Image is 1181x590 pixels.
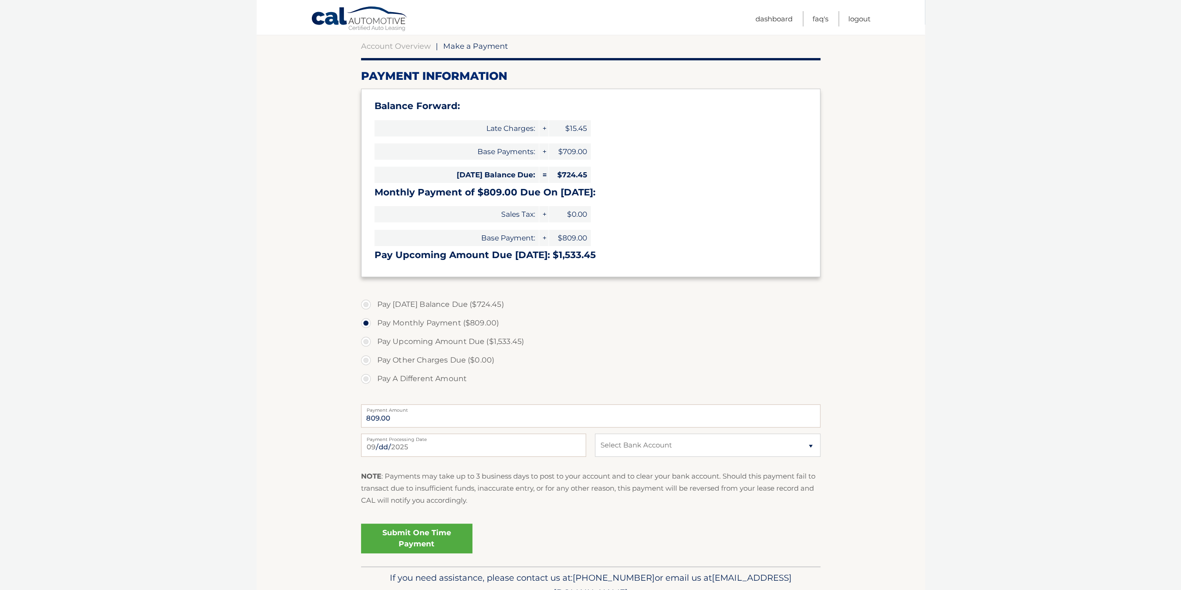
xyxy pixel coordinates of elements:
span: [PHONE_NUMBER] [573,572,655,583]
input: Payment Amount [361,404,820,428]
span: $15.45 [549,120,591,136]
h2: Payment Information [361,69,820,83]
a: Cal Automotive [311,6,408,33]
label: Pay [DATE] Balance Due ($724.45) [361,295,820,314]
a: Logout [848,11,871,26]
span: $809.00 [549,230,591,246]
a: FAQ's [813,11,828,26]
span: Late Charges: [374,120,539,136]
label: Payment Processing Date [361,434,586,441]
span: Base Payments: [374,143,539,160]
span: Sales Tax: [374,206,539,222]
span: | [436,41,438,51]
label: Pay Monthly Payment ($809.00) [361,314,820,332]
span: $709.00 [549,143,591,160]
span: [DATE] Balance Due: [374,167,539,183]
a: Dashboard [755,11,793,26]
span: = [539,167,549,183]
span: Base Payment: [374,230,539,246]
span: + [539,120,549,136]
span: + [539,143,549,160]
label: Pay A Different Amount [361,370,820,388]
a: Submit One Time Payment [361,524,472,553]
span: + [539,206,549,222]
span: + [539,230,549,246]
h3: Monthly Payment of $809.00 Due On [DATE]: [374,187,807,198]
span: $0.00 [549,206,591,222]
p: : Payments may take up to 3 business days to post to your account and to clear your bank account.... [361,470,820,507]
span: Make a Payment [443,41,508,51]
h3: Balance Forward: [374,100,807,112]
label: Pay Upcoming Amount Due ($1,533.45) [361,332,820,351]
h3: Pay Upcoming Amount Due [DATE]: $1,533.45 [374,249,807,261]
strong: NOTE [361,472,381,480]
a: Account Overview [361,41,431,51]
span: $724.45 [549,167,591,183]
label: Pay Other Charges Due ($0.00) [361,351,820,370]
input: Payment Date [361,434,586,457]
label: Payment Amount [361,404,820,412]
